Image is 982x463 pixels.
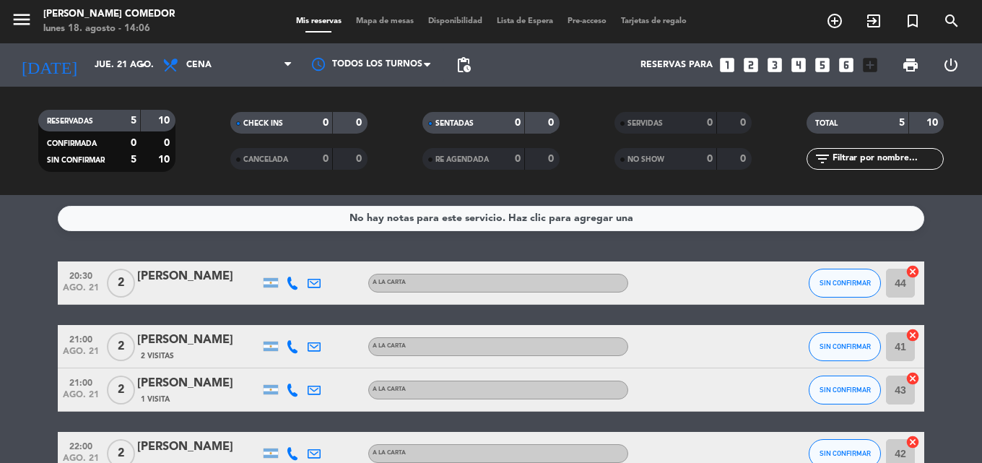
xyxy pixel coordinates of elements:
[421,17,490,25] span: Disponibilidad
[131,155,136,165] strong: 5
[11,9,32,30] i: menu
[820,279,871,287] span: SIN CONFIRMAR
[931,43,971,87] div: LOG OUT
[905,264,920,279] i: cancel
[11,9,32,35] button: menu
[137,267,260,286] div: [PERSON_NAME]
[837,56,856,74] i: looks_6
[707,118,713,128] strong: 0
[905,328,920,342] i: cancel
[63,390,99,407] span: ago. 21
[131,116,136,126] strong: 5
[789,56,808,74] i: looks_4
[740,118,749,128] strong: 0
[902,56,919,74] span: print
[718,56,736,74] i: looks_one
[47,140,97,147] span: CONFIRMADA
[373,280,406,285] span: A LA CARTA
[137,374,260,393] div: [PERSON_NAME]
[548,154,557,164] strong: 0
[548,118,557,128] strong: 0
[323,154,329,164] strong: 0
[373,450,406,456] span: A LA CARTA
[707,154,713,164] strong: 0
[515,154,521,164] strong: 0
[943,12,960,30] i: search
[131,138,136,148] strong: 0
[47,157,105,164] span: SIN CONFIRMAR
[107,376,135,404] span: 2
[640,60,713,70] span: Reservas para
[740,154,749,164] strong: 0
[141,394,170,405] span: 1 Visita
[809,376,881,404] button: SIN CONFIRMAR
[865,12,882,30] i: exit_to_app
[63,373,99,390] span: 21:00
[813,56,832,74] i: looks_5
[373,343,406,349] span: A LA CARTA
[831,151,943,167] input: Filtrar por nombre...
[141,350,174,362] span: 2 Visitas
[627,156,664,163] span: NO SHOW
[356,154,365,164] strong: 0
[809,269,881,298] button: SIN CONFIRMAR
[820,386,871,394] span: SIN CONFIRMAR
[11,49,87,81] i: [DATE]
[356,118,365,128] strong: 0
[164,138,173,148] strong: 0
[349,17,421,25] span: Mapa de mesas
[47,118,93,125] span: RESERVADAS
[107,332,135,361] span: 2
[158,116,173,126] strong: 10
[243,120,283,127] span: CHECK INS
[63,330,99,347] span: 21:00
[826,12,843,30] i: add_circle_outline
[323,118,329,128] strong: 0
[614,17,694,25] span: Tarjetas de regalo
[107,269,135,298] span: 2
[435,120,474,127] span: SENTADAS
[43,7,175,22] div: [PERSON_NAME] Comedor
[490,17,560,25] span: Lista de Espera
[765,56,784,74] i: looks_3
[515,118,521,128] strong: 0
[137,438,260,456] div: [PERSON_NAME]
[289,17,349,25] span: Mis reservas
[809,332,881,361] button: SIN CONFIRMAR
[137,331,260,350] div: [PERSON_NAME]
[186,60,212,70] span: Cena
[904,12,921,30] i: turned_in_not
[455,56,472,74] span: pending_actions
[926,118,941,128] strong: 10
[43,22,175,36] div: lunes 18. agosto - 14:06
[243,156,288,163] span: CANCELADA
[815,120,838,127] span: TOTAL
[742,56,760,74] i: looks_two
[560,17,614,25] span: Pre-acceso
[905,435,920,449] i: cancel
[63,283,99,300] span: ago. 21
[63,267,99,283] span: 20:30
[861,56,879,74] i: add_box
[627,120,663,127] span: SERVIDAS
[134,56,152,74] i: arrow_drop_down
[63,347,99,363] span: ago. 21
[63,437,99,454] span: 22:00
[814,150,831,168] i: filter_list
[158,155,173,165] strong: 10
[942,56,960,74] i: power_settings_new
[349,210,633,227] div: No hay notas para este servicio. Haz clic para agregar una
[905,371,920,386] i: cancel
[820,449,871,457] span: SIN CONFIRMAR
[373,386,406,392] span: A LA CARTA
[899,118,905,128] strong: 5
[435,156,489,163] span: RE AGENDADA
[820,342,871,350] span: SIN CONFIRMAR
